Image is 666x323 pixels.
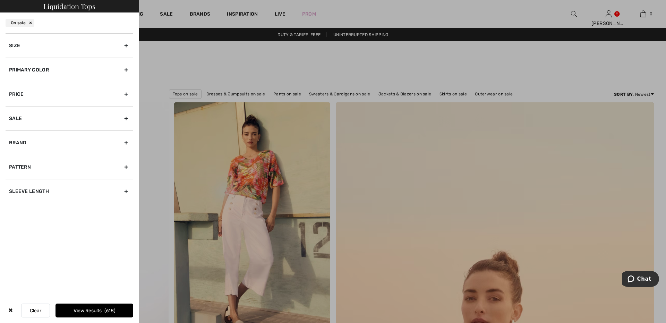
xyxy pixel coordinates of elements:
div: ✖ [6,304,16,317]
button: View Results618 [55,304,133,317]
span: 618 [104,308,116,314]
iframe: Opens a widget where you can chat to one of our agents [622,271,659,288]
div: Pattern [6,155,133,179]
div: On sale [6,19,34,27]
button: Clear [21,304,50,317]
div: Price [6,82,133,106]
div: Brand [6,130,133,155]
div: Sleeve length [6,179,133,203]
div: Size [6,33,133,58]
div: Primary Color [6,58,133,82]
div: Sale [6,106,133,130]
